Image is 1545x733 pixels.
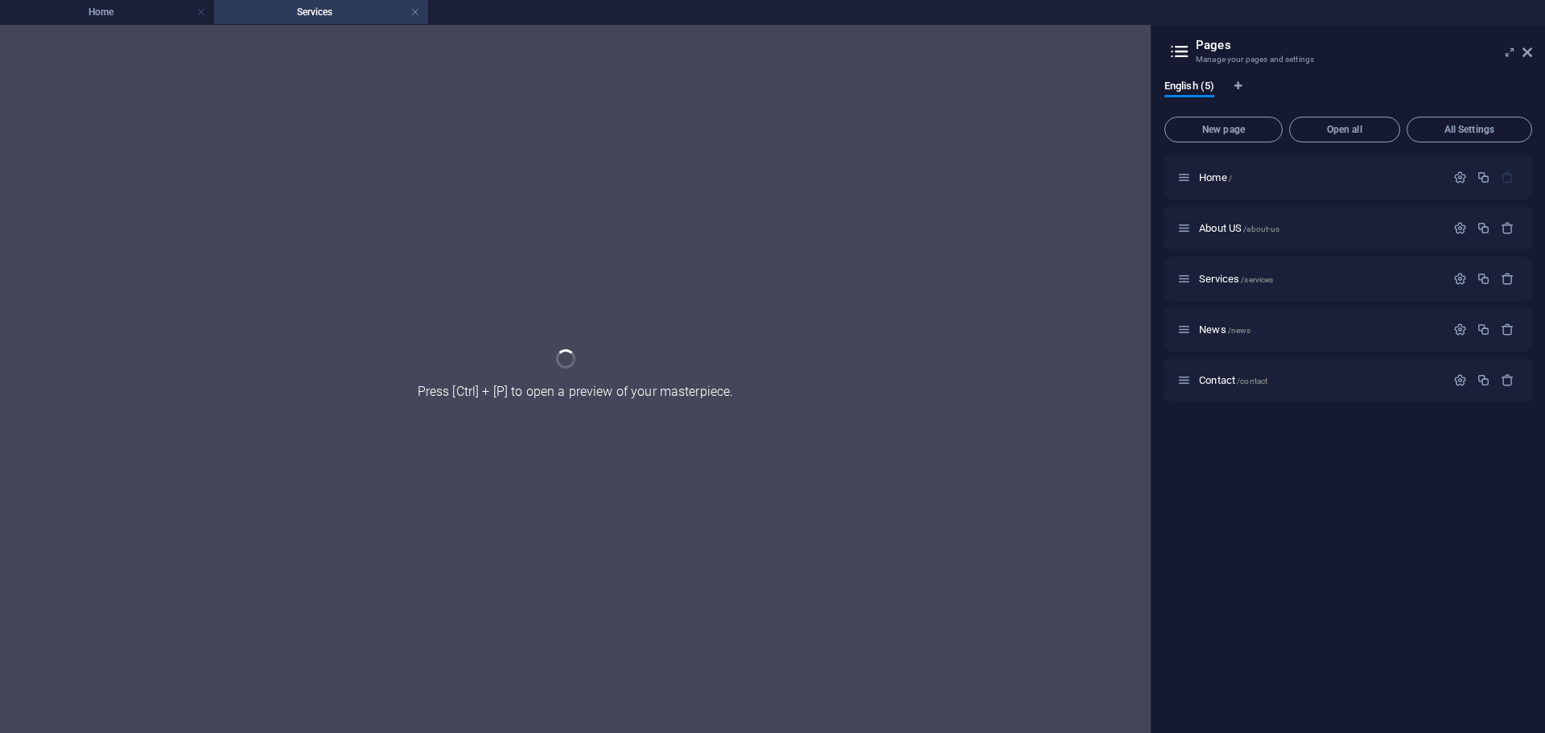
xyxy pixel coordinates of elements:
[1407,117,1532,142] button: All Settings
[1477,373,1490,387] div: Duplicate
[1196,38,1532,52] h2: Pages
[1453,373,1467,387] div: Settings
[1414,125,1525,134] span: All Settings
[1453,323,1467,336] div: Settings
[1289,117,1400,142] button: Open all
[1241,275,1273,284] span: /services
[1194,375,1445,385] div: Contact/contact
[1172,125,1275,134] span: New page
[1199,273,1273,285] span: Services
[1164,76,1214,99] span: English (5)
[1477,272,1490,286] div: Duplicate
[1243,224,1279,233] span: /about-us
[1296,125,1393,134] span: Open all
[214,3,428,21] h4: Services
[1453,221,1467,235] div: Settings
[1229,174,1232,183] span: /
[1194,223,1445,233] div: About US/about-us
[1194,172,1445,183] div: Home/
[1453,272,1467,286] div: Settings
[1477,171,1490,184] div: Duplicate
[1477,221,1490,235] div: Duplicate
[1501,221,1514,235] div: Remove
[1501,272,1514,286] div: Remove
[1194,274,1445,284] div: Services/services
[1453,171,1467,184] div: Settings
[1196,52,1500,67] h3: Manage your pages and settings
[1199,222,1279,234] span: About US
[1477,323,1490,336] div: Duplicate
[1199,171,1232,183] span: Click to open page
[1501,323,1514,336] div: Remove
[1164,80,1532,110] div: Language Tabs
[1199,374,1267,386] span: Contact
[1501,171,1514,184] div: The startpage cannot be deleted
[1228,326,1251,335] span: /news
[1237,377,1267,385] span: /contact
[1199,323,1250,336] span: News
[1194,324,1445,335] div: News/news
[1164,117,1283,142] button: New page
[1501,373,1514,387] div: Remove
